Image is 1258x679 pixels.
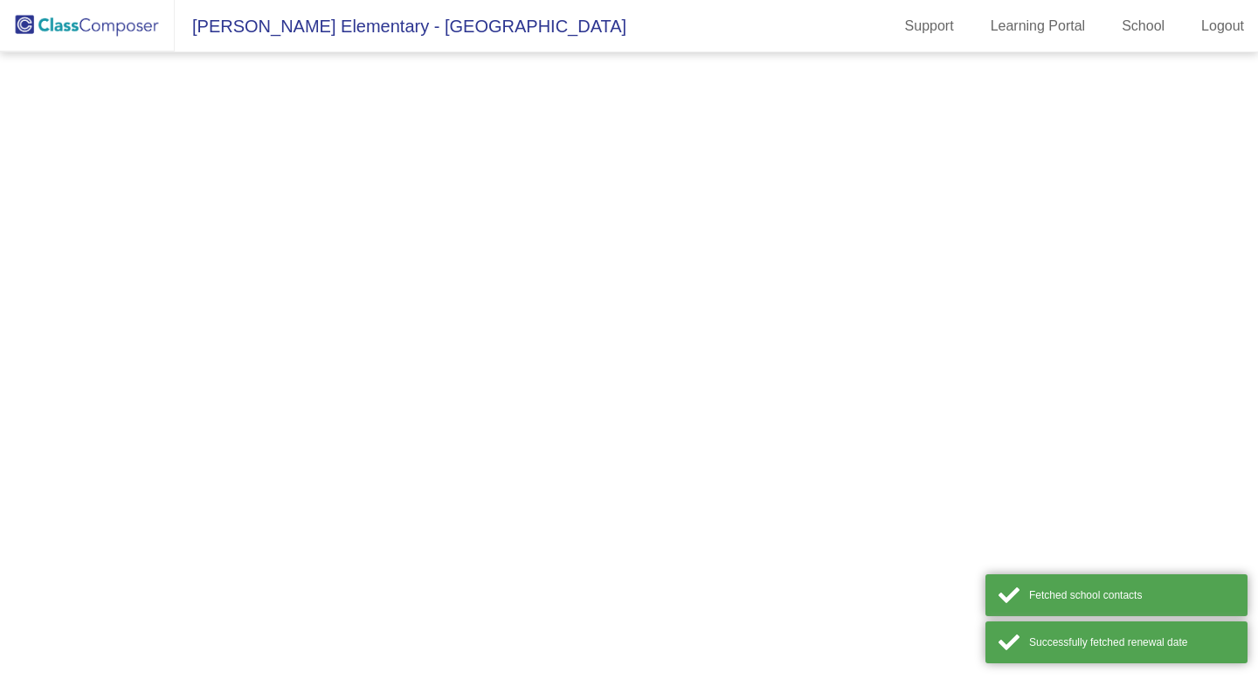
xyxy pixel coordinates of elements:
a: Learning Portal [977,12,1100,40]
a: School [1108,12,1179,40]
div: Successfully fetched renewal date [1029,634,1234,650]
a: Logout [1187,12,1258,40]
span: [PERSON_NAME] Elementary - [GEOGRAPHIC_DATA] [175,12,626,40]
div: Fetched school contacts [1029,587,1234,603]
a: Support [891,12,968,40]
